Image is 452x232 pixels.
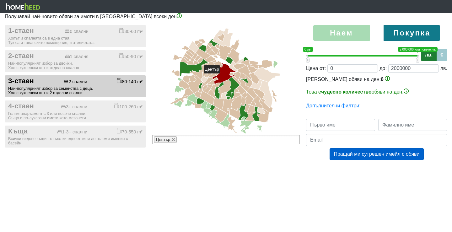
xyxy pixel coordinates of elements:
[384,25,440,41] label: Покупка
[8,27,34,35] span: 1-стаен
[117,128,143,135] div: 70-550 m²
[5,75,146,97] button: 3-стаен 2 спални 80-140 m² Най-популярният избор за семейства с деца.Хол с кухненски кът и 2 отде...
[306,119,375,131] input: Първо име
[5,126,146,148] button: Къща 1-3+ спални 70-550 m² Всички видове къщи - от малки едноетажни до големи имения с басейн.
[65,29,88,34] div: 0 спални
[8,127,28,136] span: Къща
[306,103,361,108] a: Допълнителни филтри:
[8,102,34,111] span: 4-стаен
[306,134,447,146] input: Email
[5,100,146,122] button: 4-стаен 3+ спални 100-260 m² Голям апартамент с 3 или повече спални.Също и по-луксозни имоти като...
[378,119,447,131] input: Фамилно име
[398,47,438,52] span: 2 000 000 или повече лв.
[421,49,437,61] label: лв.
[8,52,34,60] span: 2-стаен
[8,137,143,145] div: Всички видове къщи - от малки едноетажни до големи имения с басейн.
[385,76,390,81] img: info-3.png
[306,88,447,96] p: Това е обяви на ден.
[381,77,384,82] span: 6
[379,65,387,72] div: до:
[321,89,372,94] b: чудесно количество
[330,148,423,160] button: Пращай ми сутрешен имейл с обяви
[8,77,34,85] span: 3-стаен
[119,28,143,34] div: 30-60 m²
[5,25,146,47] button: 1-стаен 0 спални 30-60 m² Холът и спалнята са в една стая.Тук са и таванските помещения, и ателие...
[61,104,87,110] div: 3+ спални
[313,25,370,41] label: Наем
[5,13,447,20] p: Получавай най-новите обяви за имоти в [GEOGRAPHIC_DATA] всеки ден
[436,49,447,61] label: €
[57,129,88,135] div: 1-3+ спални
[306,76,447,96] div: [PERSON_NAME] обяви на ден:
[119,53,143,59] div: 50-90 m²
[114,103,143,110] div: 100-260 m²
[8,36,143,45] div: Холът и спалнята са в една стая. Тук са и таванските помещения, и ателиетата.
[177,13,182,18] img: info-3.png
[8,111,143,120] div: Голям апартамент с 3 или повече спални. Също и по-луксозни имоти като мезонети.
[306,65,326,72] div: Цена от:
[404,89,409,94] img: info-3.png
[440,65,447,72] div: лв.
[156,137,170,142] span: Център
[117,78,143,84] div: 80-140 m²
[303,47,313,52] span: 0 лв.
[5,50,146,72] button: 2-стаен 1 спалня 50-90 m² Най-популярният избор за двойки.Хол с кухненски кът и отделна спалня
[8,61,143,70] div: Най-популярният избор за двойки. Хол с кухненски кът и отделна спалня
[63,79,87,84] div: 2 спални
[65,54,89,59] div: 1 спалня
[8,86,143,95] div: Най-популярният избор за семейства с деца. Хол с кухненски кът и 2 отделни спални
